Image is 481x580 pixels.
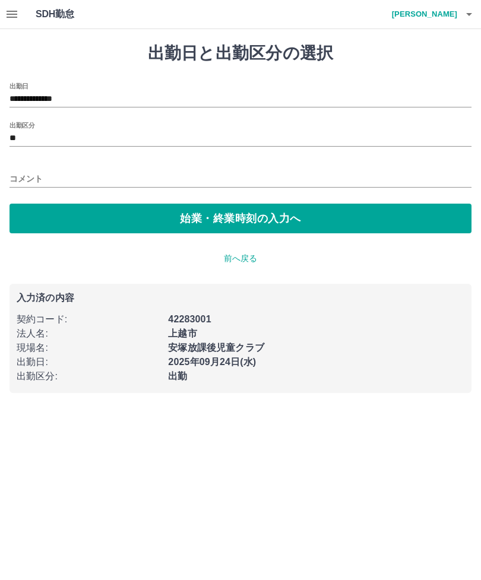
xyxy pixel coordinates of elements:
[17,293,464,303] p: 入力済の内容
[17,312,161,327] p: 契約コード :
[10,43,471,64] h1: 出勤日と出勤区分の選択
[168,343,264,353] b: 安塚放課後児童クラブ
[17,369,161,384] p: 出勤区分 :
[168,371,187,381] b: 出勤
[10,121,34,129] label: 出勤区分
[168,357,256,367] b: 2025年09月24日(水)
[17,341,161,355] p: 現場名 :
[168,314,211,324] b: 42283001
[17,355,161,369] p: 出勤日 :
[17,327,161,341] p: 法人名 :
[168,328,197,338] b: 上越市
[10,252,471,265] p: 前へ戻る
[10,204,471,233] button: 始業・終業時刻の入力へ
[10,81,29,90] label: 出勤日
